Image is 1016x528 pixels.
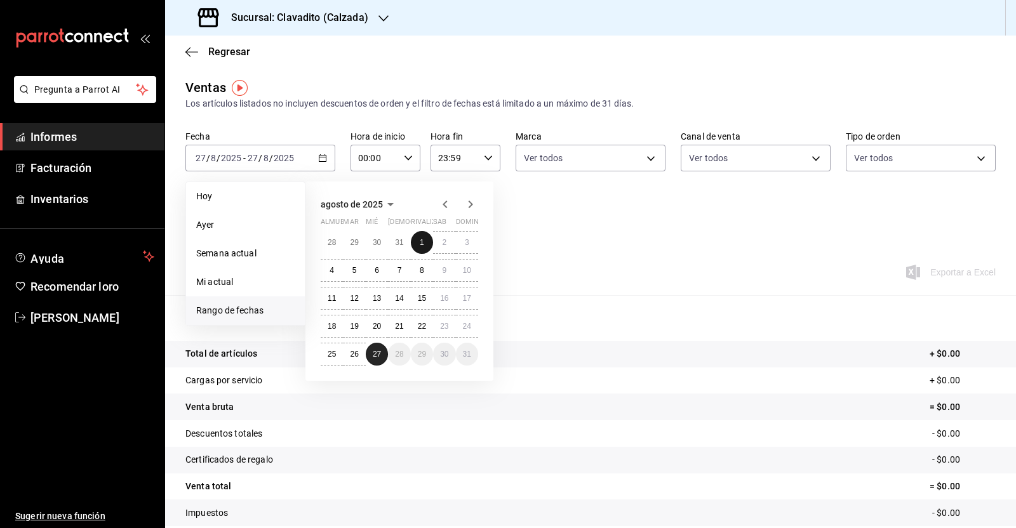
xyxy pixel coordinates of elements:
[321,218,358,231] abbr: lunes
[328,294,336,303] font: 11
[343,218,358,231] abbr: martes
[418,350,426,359] font: 29
[321,315,343,338] button: 18 de agosto de 2025
[465,238,469,247] abbr: 3 de agosto de 2025
[388,218,463,226] font: [DEMOGRAPHIC_DATA]
[366,231,388,254] button: 30 de julio de 2025
[321,231,343,254] button: 28 de julio de 2025
[440,294,448,303] font: 16
[352,266,357,275] font: 5
[433,287,455,310] button: 16 de agosto de 2025
[185,428,262,439] font: Descuentos totales
[232,80,248,96] img: Marcador de información sobre herramientas
[9,92,156,105] a: Pregunta a Parrot AI
[398,266,402,275] font: 7
[431,131,463,142] font: Hora fin
[395,294,403,303] abbr: 14 de agosto de 2025
[440,294,448,303] abbr: 16 de agosto de 2025
[456,343,478,366] button: 31 de agosto de 2025
[328,238,336,247] font: 28
[375,266,379,275] abbr: 6 de agosto de 2025
[930,402,960,412] font: = $0.00
[930,481,960,491] font: = $0.00
[366,218,378,231] abbr: miércoles
[395,238,403,247] font: 31
[456,287,478,310] button: 17 de agosto de 2025
[395,294,403,303] font: 14
[930,375,960,385] font: + $0.00
[366,287,388,310] button: 13 de agosto de 2025
[185,508,228,518] font: Impuestos
[273,153,295,163] input: ----
[395,350,403,359] abbr: 28 de agosto de 2025
[418,294,426,303] font: 15
[217,153,220,163] font: /
[258,153,262,163] font: /
[328,350,336,359] font: 25
[440,322,448,331] font: 23
[208,46,250,58] font: Regresar
[388,218,463,231] abbr: jueves
[373,350,381,359] font: 27
[321,197,398,212] button: agosto de 2025
[196,248,257,258] font: Semana actual
[352,266,357,275] abbr: 5 de agosto de 2025
[185,402,234,412] font: Venta bruta
[375,266,379,275] font: 6
[30,192,88,206] font: Inventarios
[30,311,119,324] font: [PERSON_NAME]
[456,218,486,226] font: dominio
[328,238,336,247] abbr: 28 de julio de 2025
[420,266,424,275] font: 8
[442,238,446,247] font: 2
[328,322,336,331] abbr: 18 de agosto de 2025
[420,266,424,275] abbr: 8 de agosto de 2025
[456,231,478,254] button: 3 de agosto de 2025
[366,259,388,282] button: 6 de agosto de 2025
[330,266,334,275] abbr: 4 de agosto de 2025
[206,153,210,163] font: /
[456,218,486,231] abbr: domingo
[932,428,960,439] font: - $0.00
[456,259,478,282] button: 10 de agosto de 2025
[330,266,334,275] font: 4
[321,259,343,282] button: 4 de agosto de 2025
[463,266,471,275] font: 10
[395,238,403,247] abbr: 31 de julio de 2025
[463,350,471,359] font: 31
[930,348,960,359] font: + $0.00
[433,343,455,366] button: 30 de agosto de 2025
[196,191,212,201] font: Hoy
[411,315,433,338] button: 22 de agosto de 2025
[30,130,77,143] font: Informes
[185,375,263,385] font: Cargas por servicio
[388,343,410,366] button: 28 de agosto de 2025
[328,294,336,303] abbr: 11 de agosto de 2025
[418,294,426,303] abbr: 15 de agosto de 2025
[243,153,246,163] font: -
[463,322,471,331] abbr: 24 de agosto de 2025
[932,508,960,518] font: - $0.00
[846,131,900,142] font: Tipo de orden
[433,315,455,338] button: 23 de agosto de 2025
[263,153,269,163] input: --
[210,153,217,163] input: --
[463,350,471,359] abbr: 31 de agosto de 2025
[373,238,381,247] font: 30
[350,238,358,247] abbr: 29 de julio de 2025
[465,238,469,247] font: 3
[321,287,343,310] button: 11 de agosto de 2025
[411,259,433,282] button: 8 de agosto de 2025
[30,280,119,293] font: Recomendar loro
[196,277,233,287] font: Mi actual
[15,511,105,521] font: Sugerir nueva función
[418,322,426,331] abbr: 22 de agosto de 2025
[433,259,455,282] button: 9 de agosto de 2025
[442,266,446,275] abbr: 9 de agosto de 2025
[433,231,455,254] button: 2 de agosto de 2025
[351,131,405,142] font: Hora de inicio
[185,46,250,58] button: Regresar
[932,454,960,465] font: - $0.00
[34,84,121,95] font: Pregunta a Parrot AI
